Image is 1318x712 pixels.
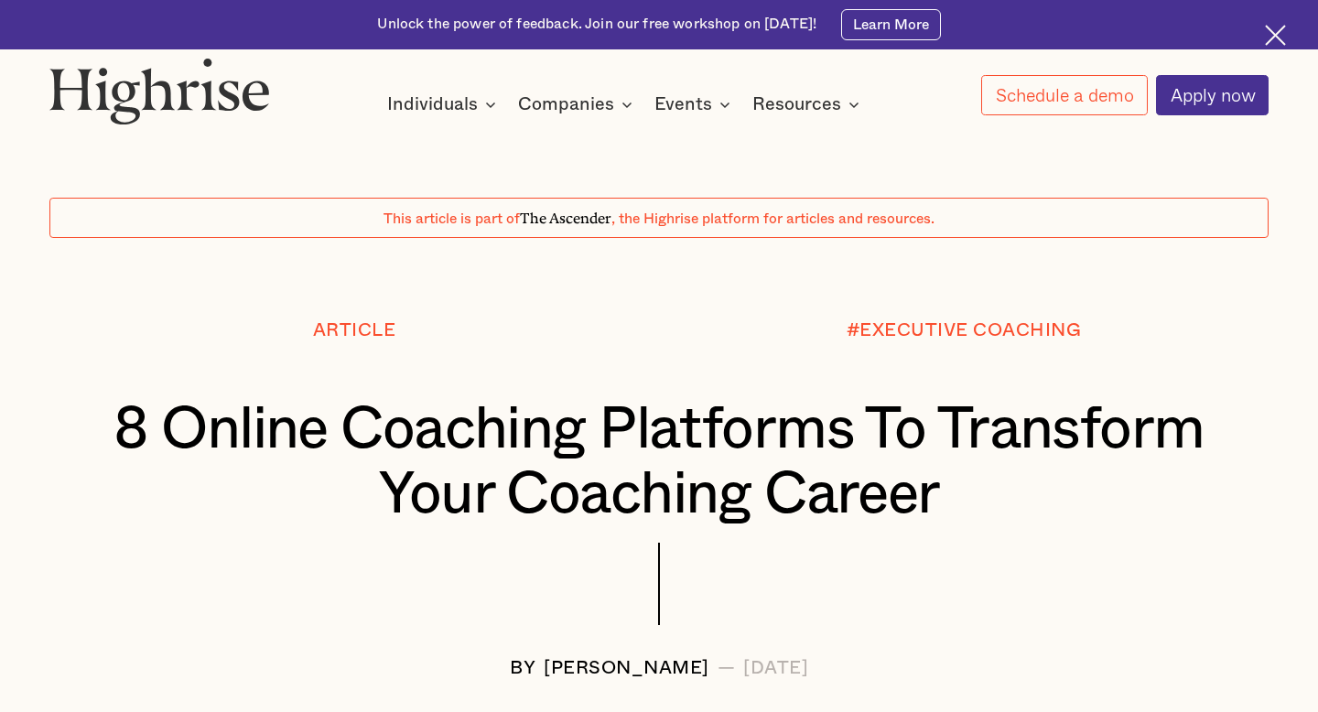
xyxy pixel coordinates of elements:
div: Companies [518,93,638,115]
div: [DATE] [743,658,808,678]
div: Individuals [387,93,502,115]
div: BY [510,658,535,678]
div: Unlock the power of feedback. Join our free workshop on [DATE]! [377,15,816,34]
img: Cross icon [1265,25,1286,46]
div: [PERSON_NAME] [544,658,709,678]
span: This article is part of [384,211,520,226]
div: Individuals [387,93,478,115]
div: Events [654,93,736,115]
div: Resources [752,93,865,115]
div: Events [654,93,712,115]
img: Highrise logo [49,58,270,124]
div: #EXECUTIVE COACHING [847,320,1082,340]
a: Apply now [1156,75,1269,115]
div: Companies [518,93,614,115]
span: The Ascender [520,207,611,224]
span: , the Highrise platform for articles and resources. [611,211,934,226]
div: Article [313,320,396,340]
a: Schedule a demo [981,75,1147,115]
a: Learn More [841,9,940,41]
h1: 8 Online Coaching Platforms To Transform Your Coaching Career [100,398,1217,527]
div: Resources [752,93,841,115]
div: — [718,658,736,678]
